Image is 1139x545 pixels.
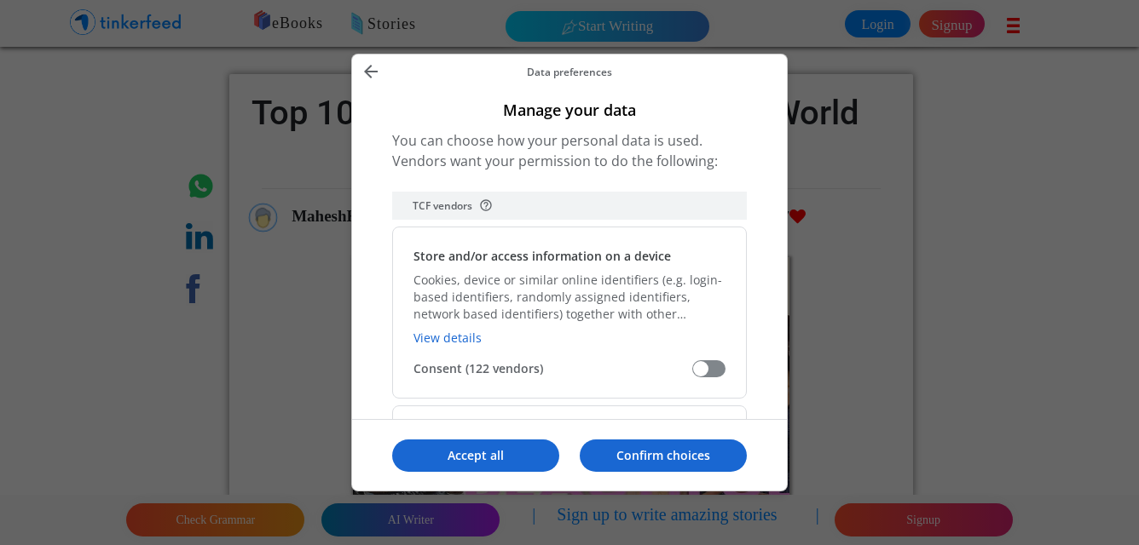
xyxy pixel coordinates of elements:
p: Cookies, device or similar online identifiers (e.g. login-based identifiers, randomly assigned id... [413,272,726,323]
h1: Manage your data [392,100,747,120]
span: Consent (122 vendors) [413,360,692,377]
p: Confirm choices [580,447,747,464]
div: Manage your data [351,54,788,491]
p: Accept all [392,447,559,464]
button: Back [356,60,386,83]
button: Accept all [392,439,559,472]
p: TCF vendors [413,198,472,213]
button: Confirm choices [580,439,747,472]
button: This vendor is registered with the IAB Europe Transparency and Consent Framework and subject to i... [479,198,493,212]
p: Data preferences [386,65,753,79]
p: You can choose how your personal data is used. Vendors want your permission to do the following: [392,130,747,171]
h2: Store and/or access information on a device [413,248,671,265]
a: View details, Store and/or access information on a device [413,330,482,346]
